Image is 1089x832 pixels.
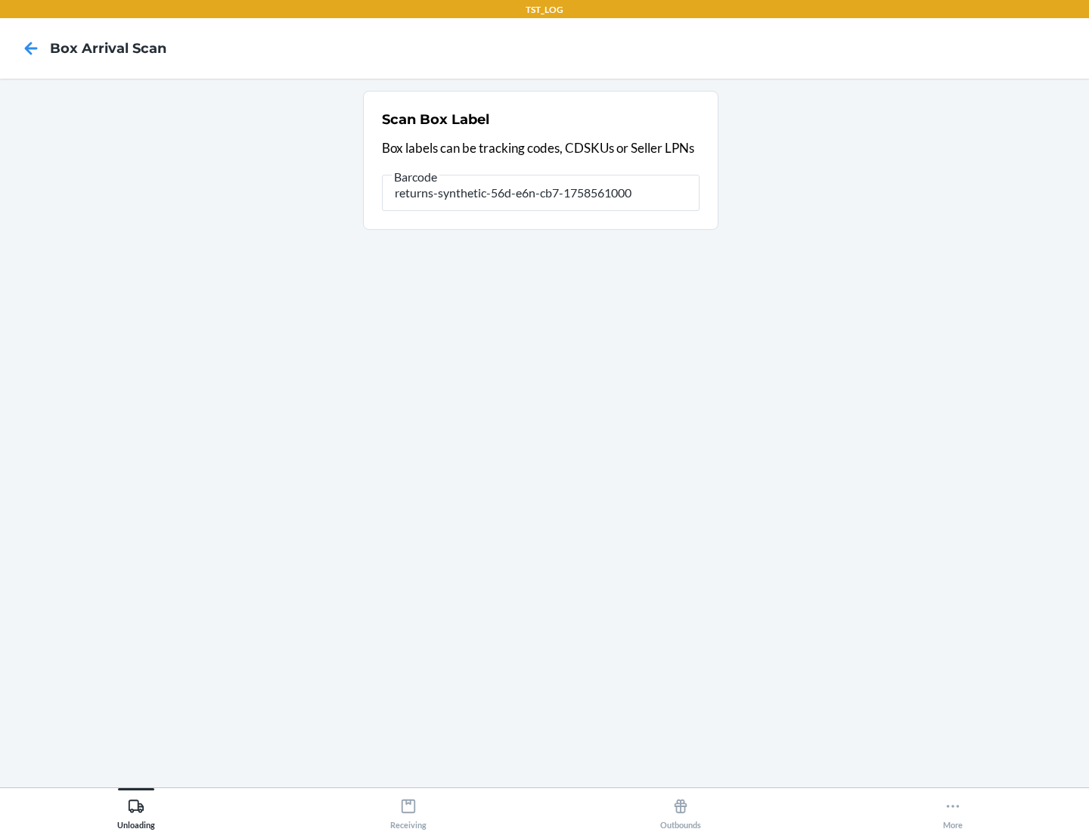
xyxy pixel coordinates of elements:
p: Box labels can be tracking codes, CDSKUs or Seller LPNs [382,138,700,158]
div: More [943,792,963,830]
h4: Box Arrival Scan [50,39,166,58]
span: Barcode [392,169,439,185]
div: Unloading [117,792,155,830]
p: TST_LOG [526,3,563,17]
h2: Scan Box Label [382,110,489,129]
button: More [817,788,1089,830]
button: Outbounds [544,788,817,830]
button: Receiving [272,788,544,830]
input: Barcode [382,175,700,211]
div: Outbounds [660,792,701,830]
div: Receiving [390,792,427,830]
